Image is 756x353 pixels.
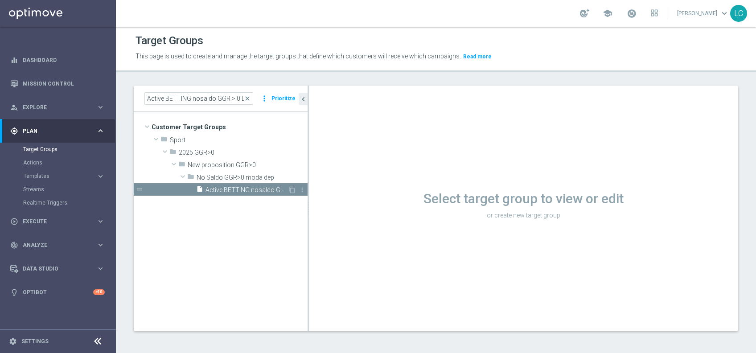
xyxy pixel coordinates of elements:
[96,241,105,249] i: keyboard_arrow_right
[136,34,203,47] h1: Target Groups
[10,57,105,64] button: equalizer Dashboard
[23,105,96,110] span: Explore
[23,72,105,95] a: Mission Control
[96,127,105,135] i: keyboard_arrow_right
[170,136,308,144] span: Sport
[299,95,308,103] i: chevron_left
[23,169,115,183] div: Templates
[309,211,738,219] p: or create new target group
[23,183,115,196] div: Streams
[96,103,105,111] i: keyboard_arrow_right
[23,280,93,304] a: Optibot
[10,127,105,135] button: gps_fixed Plan keyboard_arrow_right
[188,161,308,169] span: New proposition GGR&gt;0
[10,48,105,72] div: Dashboard
[10,56,18,64] i: equalizer
[23,172,105,180] button: Templates keyboard_arrow_right
[23,159,93,166] a: Actions
[23,128,96,134] span: Plan
[23,266,96,271] span: Data Studio
[299,93,308,105] button: chevron_left
[160,135,168,146] i: folder
[10,127,18,135] i: gps_fixed
[288,186,296,193] i: Duplicate Target group
[10,289,105,296] button: lightbulb Optibot +10
[730,5,747,22] div: LC
[260,92,269,105] i: more_vert
[23,146,93,153] a: Target Groups
[23,196,115,209] div: Realtime Triggers
[10,241,18,249] i: track_changes
[10,104,105,111] button: person_search Explore keyboard_arrow_right
[10,218,18,226] i: play_circle_outline
[136,53,461,60] span: This page is used to create and manage the target groups that define which customers will receive...
[10,265,96,273] div: Data Studio
[719,8,729,18] span: keyboard_arrow_down
[96,172,105,181] i: keyboard_arrow_right
[23,48,105,72] a: Dashboard
[178,160,185,171] i: folder
[93,289,105,295] div: +10
[144,92,253,105] input: Quick find group or folder
[96,264,105,273] i: keyboard_arrow_right
[10,127,96,135] div: Plan
[23,242,96,248] span: Analyze
[96,217,105,226] i: keyboard_arrow_right
[196,185,203,196] i: insert_drive_file
[10,72,105,95] div: Mission Control
[24,173,96,179] div: Templates
[24,173,87,179] span: Templates
[10,80,105,87] button: Mission Control
[205,186,288,194] span: Active BETTING nosaldo GGR &gt; 0 L3M modeL
[244,95,251,102] span: close
[603,8,612,18] span: school
[462,52,493,62] button: Read more
[10,103,18,111] i: person_search
[21,339,49,344] a: Settings
[10,218,105,225] button: play_circle_outline Execute keyboard_arrow_right
[23,219,96,224] span: Execute
[10,103,96,111] div: Explore
[10,280,105,304] div: Optibot
[187,173,194,183] i: folder
[179,149,308,156] span: 2025 GGR&gt;0
[299,186,306,193] i: more_vert
[152,121,308,133] span: Customer Target Groups
[23,143,115,156] div: Target Groups
[10,241,96,249] div: Analyze
[309,191,738,207] h1: Select target group to view or edit
[23,199,93,206] a: Realtime Triggers
[270,93,297,105] button: Prioritize
[9,337,17,345] i: settings
[676,7,730,20] a: [PERSON_NAME]keyboard_arrow_down
[10,242,105,249] button: track_changes Analyze keyboard_arrow_right
[10,265,105,272] button: Data Studio keyboard_arrow_right
[23,156,115,169] div: Actions
[23,186,93,193] a: Streams
[197,174,308,181] span: No Saldo GGR&gt;0 moda dep
[10,288,18,296] i: lightbulb
[10,218,96,226] div: Execute
[169,148,177,158] i: folder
